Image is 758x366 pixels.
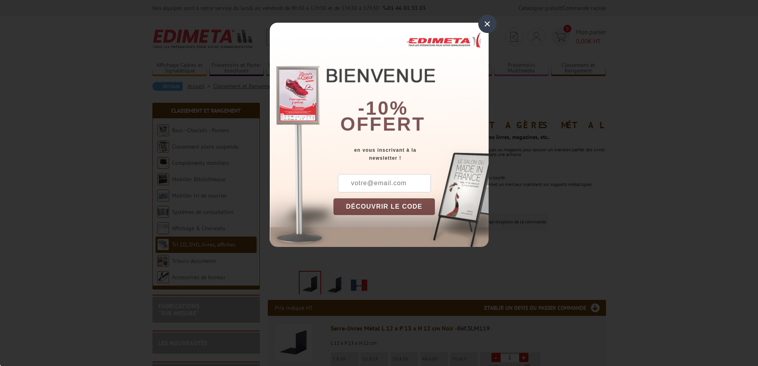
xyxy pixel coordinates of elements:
[358,98,408,119] b: -10%
[333,198,435,215] button: DÉCOUVRIR LE CODE
[340,114,425,135] font: offert
[478,15,497,33] div: ×
[338,174,431,192] input: votre@email.com
[333,146,489,162] div: en vous inscrivant à la newsletter !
